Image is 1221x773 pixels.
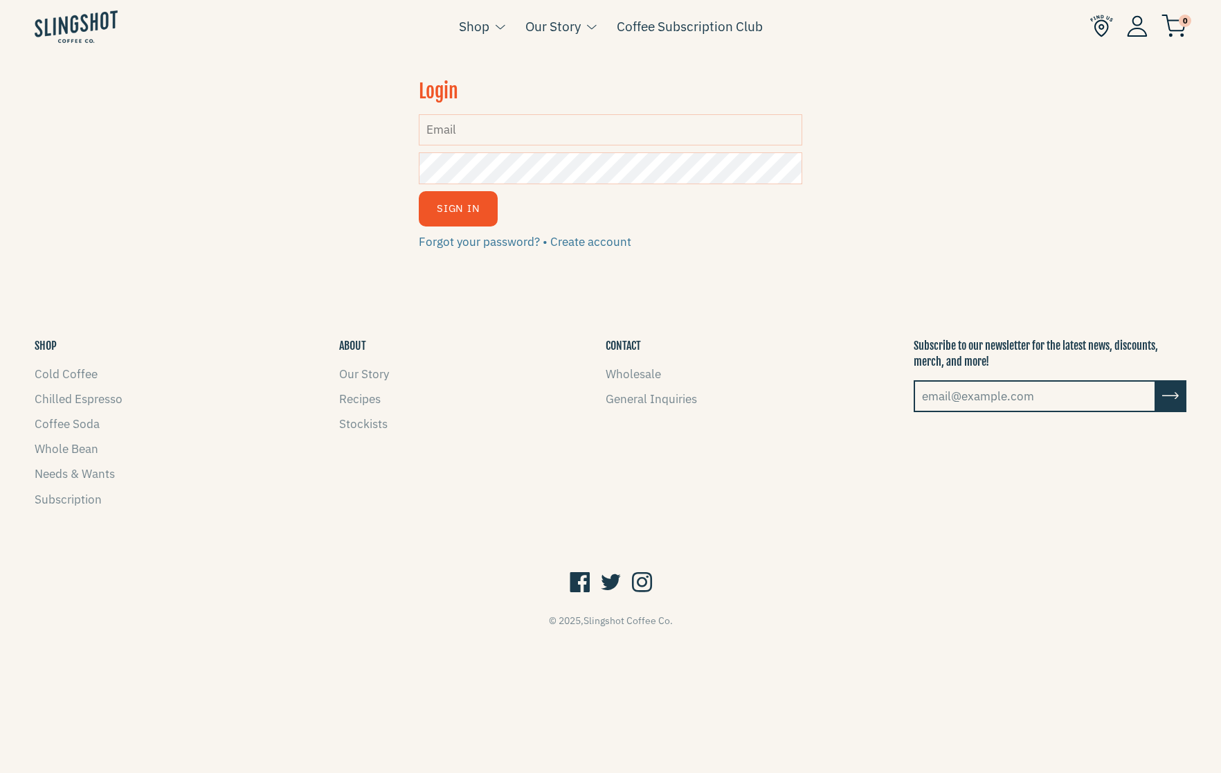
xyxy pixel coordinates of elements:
a: 0 [1161,18,1186,35]
a: Coffee Soda [35,416,100,432]
a: Our Story [339,366,389,382]
a: Wholesale [606,366,661,382]
input: Email [419,114,803,145]
a: Cold Coffee [35,366,98,382]
a: Create account [550,234,631,249]
img: Find Us [1090,15,1113,37]
a: Recipes [339,391,381,407]
a: Subscription [35,492,102,507]
img: cart [1161,15,1186,37]
a: Whole Bean [35,441,98,456]
img: Account [1127,15,1148,37]
button: Sign In [419,191,498,226]
a: Our Story [525,16,581,37]
a: Coffee Subscription Club [617,16,763,37]
p: Subscribe to our newsletter for the latest news, discounts, merch, and more! [914,338,1186,369]
a: Shop [459,16,489,37]
button: CONTACT [606,338,641,353]
a: Chilled Espresso [35,391,123,407]
a: Slingshot Coffee Co. [584,614,673,627]
button: SHOP [35,338,57,353]
a: Stockists [339,416,388,432]
button: ABOUT [339,338,366,353]
a: Needs & Wants [35,466,115,481]
span: 0 [1179,15,1191,27]
a: General Inquiries [606,391,697,407]
a: Forgot your password? • [419,234,548,249]
span: © 2025, [549,614,673,627]
h2: Login [419,78,803,105]
input: email@example.com [914,380,1156,412]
